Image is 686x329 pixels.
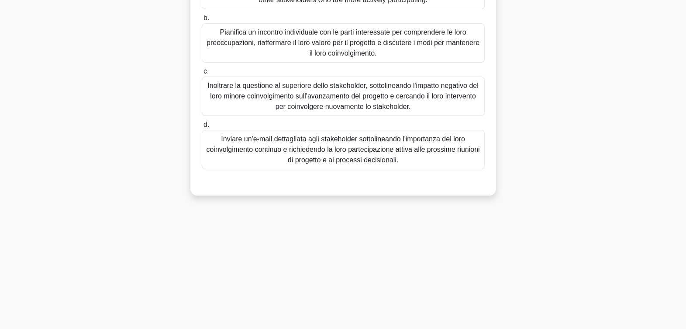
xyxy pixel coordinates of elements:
div: Inoltrare la questione al superiore dello stakeholder, sottolineando l'impatto negativo del loro ... [202,77,485,116]
span: c. [203,67,209,75]
div: Inviare un'e-mail dettagliata agli stakeholder sottolineando l'importanza del loro coinvolgimento... [202,130,485,169]
div: Pianifica un incontro individuale con le parti interessate per comprendere le loro preoccupazioni... [202,23,485,63]
span: d. [203,121,209,128]
span: b. [203,14,209,21]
